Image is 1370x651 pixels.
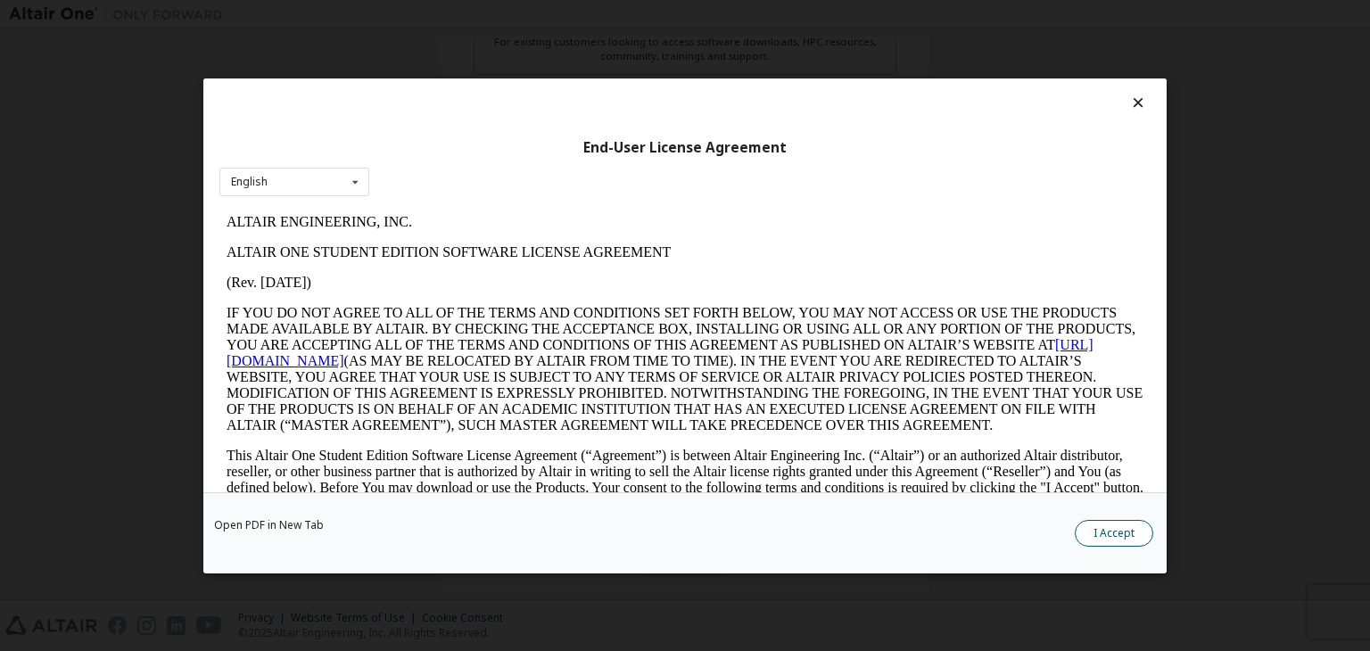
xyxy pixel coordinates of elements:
p: IF YOU DO NOT AGREE TO ALL OF THE TERMS AND CONDITIONS SET FORTH BELOW, YOU MAY NOT ACCESS OR USE... [7,98,924,227]
a: Open PDF in New Tab [214,520,324,531]
button: I Accept [1075,520,1153,547]
p: ALTAIR ONE STUDENT EDITION SOFTWARE LICENSE AGREEMENT [7,37,924,54]
p: This Altair One Student Edition Software License Agreement (“Agreement”) is between Altair Engine... [7,241,924,305]
div: End-User License Agreement [219,138,1151,156]
p: (Rev. [DATE]) [7,68,924,84]
div: English [231,177,268,187]
p: ALTAIR ENGINEERING, INC. [7,7,924,23]
a: [URL][DOMAIN_NAME] [7,130,874,161]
